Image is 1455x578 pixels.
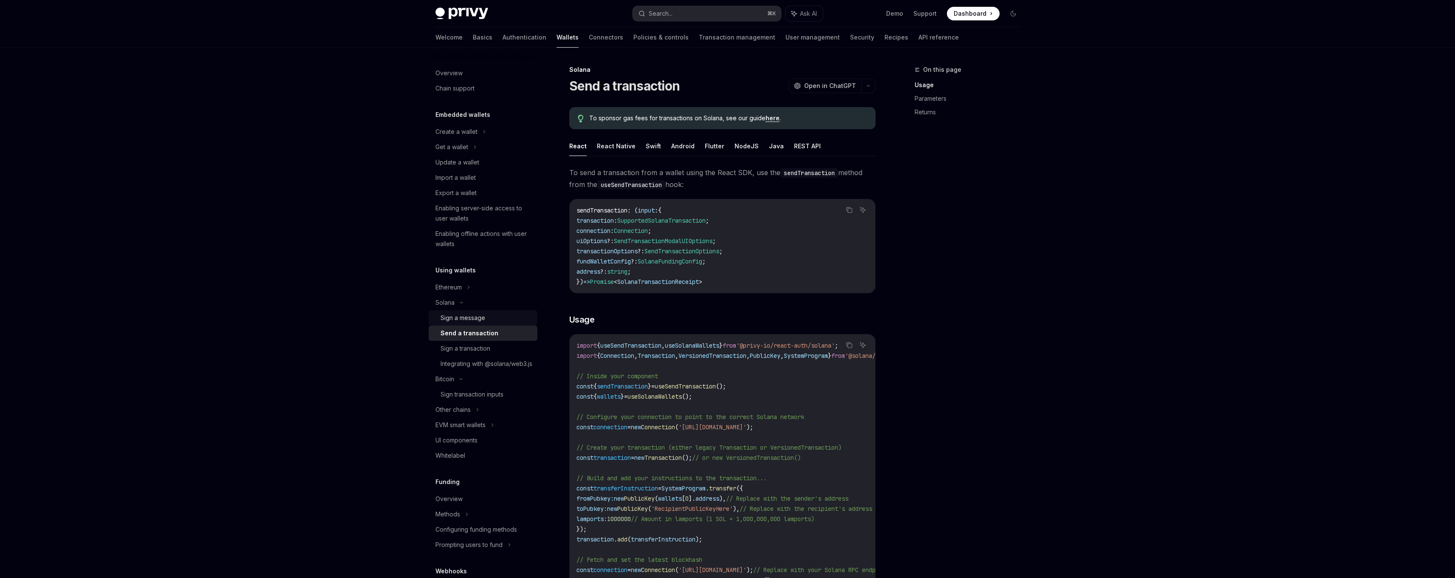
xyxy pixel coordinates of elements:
span: // Inside your component [576,372,658,380]
span: new [607,505,617,513]
span: '@solana/web3.js' [845,352,903,360]
button: REST API [794,136,821,156]
button: NodeJS [735,136,759,156]
span: string [607,268,627,275]
div: Enabling offline actions with user wallets [435,229,532,249]
span: input [638,207,655,214]
span: ; [706,217,709,224]
span: transaction [576,217,614,224]
a: Enabling offline actions with user wallets [429,226,537,252]
span: => [583,278,590,286]
span: PublicKey [617,505,648,513]
span: connection [593,566,627,574]
span: new [614,495,624,502]
span: Transaction [644,454,682,462]
span: [ [682,495,685,502]
span: : [614,217,617,224]
span: ?: [600,268,607,275]
a: Security [850,27,874,48]
div: Create a wallet [435,127,477,137]
a: Returns [915,105,1027,119]
span: fundWalletConfig [576,258,631,265]
span: ; [627,268,631,275]
div: Bitcoin [435,374,454,384]
div: UI components [435,435,477,445]
span: transferInstruction [631,535,695,543]
a: Dashboard [947,7,1000,20]
span: ?: [638,247,644,255]
a: Demo [886,9,903,18]
h5: Funding [435,477,460,487]
a: Welcome [435,27,463,48]
span: wallets [597,393,621,400]
span: const [576,566,593,574]
button: Open in ChatGPT [788,79,861,93]
span: useSolanaWallets [627,393,682,400]
div: Solana [569,65,876,74]
svg: Tip [578,115,584,122]
span: = [627,423,631,431]
button: Java [769,136,784,156]
span: from [723,342,736,349]
span: fromPubkey: [576,495,614,502]
button: React Native [597,136,636,156]
div: Solana [435,297,455,308]
span: ({ [736,484,743,492]
span: wallets [658,495,682,502]
a: Overview [429,65,537,81]
div: Sign transaction inputs [441,389,503,399]
span: ), [733,505,740,513]
div: Other chains [435,405,471,415]
a: API reference [918,27,959,48]
span: : [610,227,614,235]
span: add [617,535,627,543]
span: SendTransactionModalUIOptions [614,237,712,245]
span: Connection [641,423,675,431]
span: transactionOptions [576,247,638,255]
span: }) [576,278,583,286]
span: VersionedTransaction [678,352,746,360]
span: new [631,566,641,574]
span: } [621,393,624,400]
button: Copy the contents from the code block [844,340,855,351]
a: UI components [429,433,537,448]
h5: Webhooks [435,566,467,576]
span: SystemProgram [661,484,706,492]
span: , [746,352,750,360]
span: ; [712,237,716,245]
a: Sign transaction inputs [429,387,537,402]
span: 1000000 [607,515,631,523]
span: sendTransaction [576,207,627,214]
span: { [597,352,600,360]
div: Sign a message [441,313,485,323]
button: Ask AI [785,6,823,21]
span: from [831,352,845,360]
span: { [597,342,600,349]
span: ), [719,495,726,502]
span: } [719,342,723,349]
span: > [699,278,702,286]
span: { [593,382,597,390]
h1: Send a transaction [569,78,680,93]
span: lamports: [576,515,607,523]
div: Update a wallet [435,157,479,167]
span: Connection [641,566,675,574]
button: Android [671,136,695,156]
span: ?: [631,258,638,265]
span: ( [627,535,631,543]
span: : ( [627,207,638,214]
a: Transaction management [699,27,775,48]
h5: Embedded wallets [435,110,490,120]
span: // Configure your connection to point to the correct Solana network [576,413,804,421]
span: ; [702,258,706,265]
span: Transaction [638,352,675,360]
span: ⌘ K [767,10,776,17]
a: Support [913,9,937,18]
a: Wallets [557,27,579,48]
a: User management [785,27,840,48]
span: { [658,207,661,214]
button: Toggle dark mode [1006,7,1020,20]
span: PublicKey [624,495,655,502]
div: Export a wallet [435,188,477,198]
span: SupportedSolanaTransaction [617,217,706,224]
